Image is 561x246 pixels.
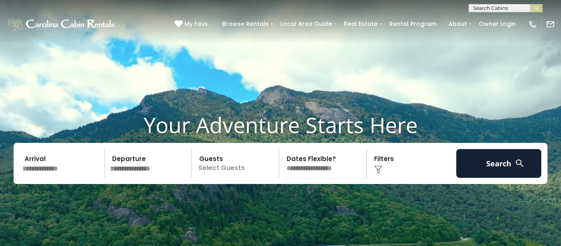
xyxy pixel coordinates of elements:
img: search-regular-white.png [515,158,525,168]
a: About [444,18,471,30]
img: phone-regular-white.png [528,20,537,29]
img: mail-regular-white.png [546,20,555,29]
a: Real Estate [340,18,382,30]
a: Local Area Guide [276,18,336,30]
a: Owner Login [475,18,520,30]
a: My Favs [175,20,210,29]
button: Search [456,149,541,178]
img: White-1-1-2.png [6,16,117,32]
img: filter--v1.png [374,166,382,174]
p: Select Guests [194,149,279,178]
a: Rental Program [385,18,441,30]
span: My Favs [184,20,208,28]
h1: Your Adventure Starts Here [6,112,555,138]
a: Browse Rentals [218,18,273,30]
